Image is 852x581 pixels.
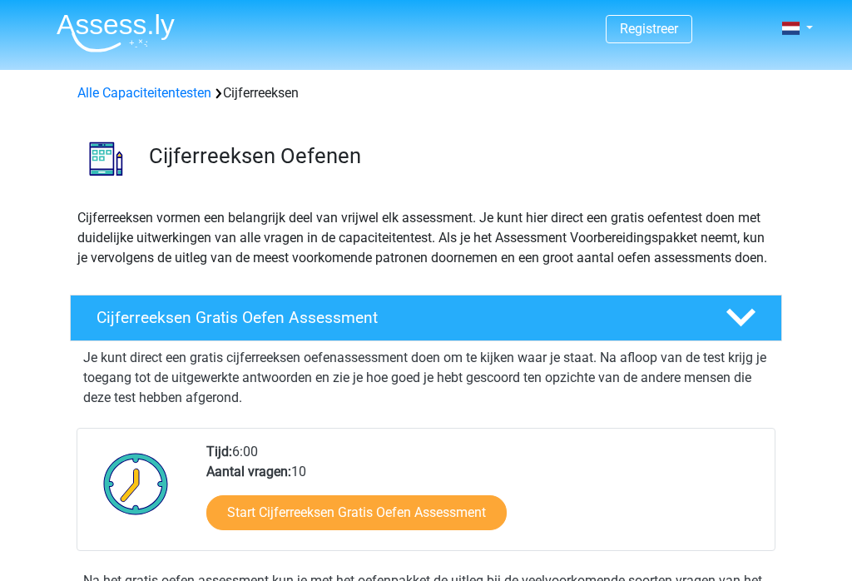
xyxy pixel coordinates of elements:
b: Tijd: [206,444,232,459]
a: Alle Capaciteitentesten [77,85,211,101]
p: Cijferreeksen vormen een belangrijk deel van vrijwel elk assessment. Je kunt hier direct een grat... [77,208,775,268]
div: Cijferreeksen [71,83,781,103]
a: Cijferreeksen Gratis Oefen Assessment [63,295,789,341]
h3: Cijferreeksen Oefenen [149,143,769,169]
a: Registreer [620,21,678,37]
img: Klok [94,442,178,525]
div: 6:00 10 [194,442,774,550]
b: Aantal vragen: [206,464,291,479]
img: Assessly [57,13,175,52]
a: Start Cijferreeksen Gratis Oefen Assessment [206,495,507,530]
img: cijferreeksen [71,123,141,194]
p: Je kunt direct een gratis cijferreeksen oefenassessment doen om te kijken waar je staat. Na afloo... [83,348,769,408]
h4: Cijferreeksen Gratis Oefen Assessment [97,308,699,327]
